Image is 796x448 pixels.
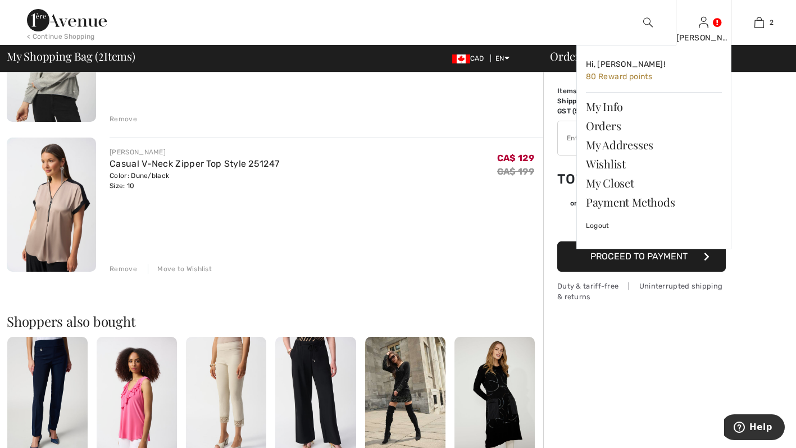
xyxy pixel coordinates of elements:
[676,32,731,44] div: [PERSON_NAME]
[724,414,785,442] iframe: Opens a widget where you can find more information
[557,198,726,212] div: or 4 payments ofCA$ 75.60withSezzle Click to learn more about Sezzle
[557,106,617,116] td: GST (5%)
[586,154,722,173] a: Wishlist
[770,17,774,28] span: 2
[452,54,470,63] img: Canadian Dollar
[586,72,652,81] span: 80 Reward points
[110,264,137,274] div: Remove
[557,86,617,96] td: Items ( )
[27,31,95,42] div: < Continue Shopping
[452,54,489,62] span: CAD
[557,212,726,237] iframe: PayPal-paypal
[586,193,722,212] a: Payment Methods
[586,60,665,69] span: Hi, [PERSON_NAME]!
[497,153,534,163] span: CA$ 129
[699,16,708,29] img: My Info
[586,173,722,193] a: My Closet
[586,54,722,88] a: Hi, [PERSON_NAME]! 80 Reward points
[557,96,617,106] td: Shipping
[699,17,708,28] a: Sign In
[495,54,510,62] span: EN
[732,16,786,29] a: 2
[27,9,107,31] img: 1ère Avenue
[98,48,104,62] span: 2
[754,16,764,29] img: My Bag
[557,160,617,198] td: Total
[586,116,722,135] a: Orders
[586,135,722,154] a: My Addresses
[110,147,279,157] div: [PERSON_NAME]
[7,314,543,328] h2: Shoppers also bought
[557,241,726,272] button: Proceed to Payment
[536,51,789,62] div: Order Summary
[148,264,212,274] div: Move to Wishlist
[643,16,653,29] img: search the website
[586,97,722,116] a: My Info
[557,281,726,302] div: Duty & tariff-free | Uninterrupted shipping & returns
[586,212,722,240] a: Logout
[558,121,694,155] input: Promo code
[7,51,135,62] span: My Shopping Bag ( Items)
[497,166,534,177] s: CA$ 199
[110,171,279,191] div: Color: Dune/black Size: 10
[7,138,96,271] img: Casual V-Neck Zipper Top Style 251247
[110,114,137,124] div: Remove
[110,158,279,169] a: Casual V-Neck Zipper Top Style 251247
